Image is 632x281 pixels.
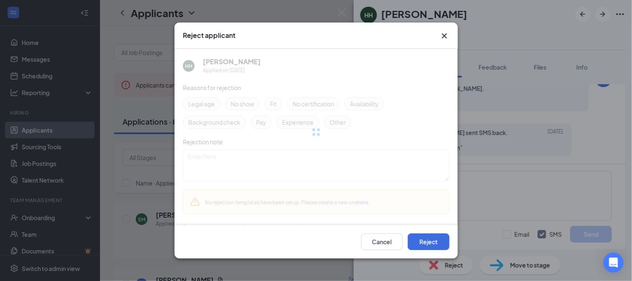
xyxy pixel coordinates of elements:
[440,31,450,41] button: Close
[408,233,450,250] button: Reject
[604,253,624,273] div: Open Intercom Messenger
[440,31,450,41] svg: Cross
[183,31,235,40] h3: Reject applicant
[361,233,403,250] button: Cancel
